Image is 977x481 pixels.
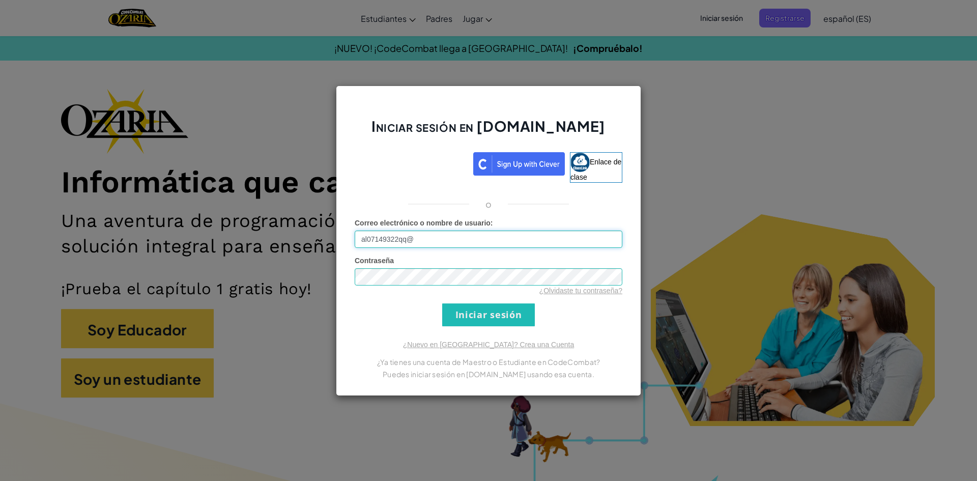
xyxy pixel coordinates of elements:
font: Puedes iniciar sesión en [DOMAIN_NAME] usando esa cuenta. [383,370,594,379]
input: Iniciar sesión [442,303,535,326]
font: Contraseña [355,257,394,265]
font: Iniciar sesión en [DOMAIN_NAME] [371,117,605,135]
img: classlink-logo-small.png [570,153,590,172]
font: Correo electrónico o nombre de usuario [355,219,491,227]
font: Enlace de clase [570,157,621,181]
font: ¿Ya tienes una cuenta de Maestro o Estudiante en CodeCombat? [377,357,600,366]
img: clever_sso_button@2x.png [473,152,565,176]
font: : [491,219,493,227]
font: o [485,198,492,210]
a: ¿Nuevo en [GEOGRAPHIC_DATA]? Crea una Cuenta [403,341,574,349]
iframe: Botón Iniciar sesión con Google [350,151,473,174]
a: ¿Olvidaste tu contraseña? [539,287,622,295]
